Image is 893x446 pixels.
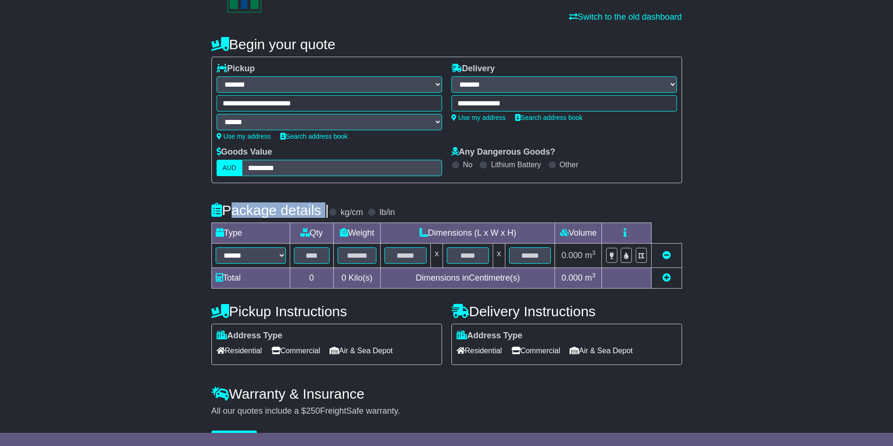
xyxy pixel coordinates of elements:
[662,273,671,282] a: Add new item
[555,223,602,244] td: Volume
[217,343,262,358] span: Residential
[211,268,290,289] td: Total
[570,343,633,358] span: Air & Sea Depot
[211,386,682,401] h4: Warranty & Insurance
[211,37,682,52] h4: Begin your quote
[451,64,495,74] label: Delivery
[290,268,333,289] td: 0
[451,114,506,121] a: Use my address
[662,251,671,260] a: Remove this item
[211,202,329,218] h4: Package details |
[451,147,555,157] label: Any Dangerous Goods?
[592,272,596,279] sup: 3
[592,249,596,256] sup: 3
[463,160,473,169] label: No
[431,244,443,268] td: x
[211,223,290,244] td: Type
[217,331,283,341] label: Address Type
[511,343,560,358] span: Commercial
[379,208,395,218] label: lb/in
[217,64,255,74] label: Pickup
[562,273,583,282] span: 0.000
[381,223,555,244] td: Dimensions (L x W x H)
[333,268,381,289] td: Kilo(s)
[457,343,502,358] span: Residential
[515,114,583,121] a: Search address book
[585,251,596,260] span: m
[451,304,682,319] h4: Delivery Instructions
[211,304,442,319] h4: Pickup Instructions
[333,223,381,244] td: Weight
[569,12,682,22] a: Switch to the old dashboard
[330,343,393,358] span: Air & Sea Depot
[381,268,555,289] td: Dimensions in Centimetre(s)
[217,133,271,140] a: Use my address
[562,251,583,260] span: 0.000
[280,133,348,140] a: Search address book
[560,160,578,169] label: Other
[493,244,505,268] td: x
[271,343,320,358] span: Commercial
[340,208,363,218] label: kg/cm
[457,331,523,341] label: Address Type
[217,147,272,157] label: Goods Value
[585,273,596,282] span: m
[211,406,682,416] div: All our quotes include a $ FreightSafe warranty.
[290,223,333,244] td: Qty
[491,160,541,169] label: Lithium Battery
[217,160,243,176] label: AUD
[341,273,346,282] span: 0
[306,406,320,416] span: 250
